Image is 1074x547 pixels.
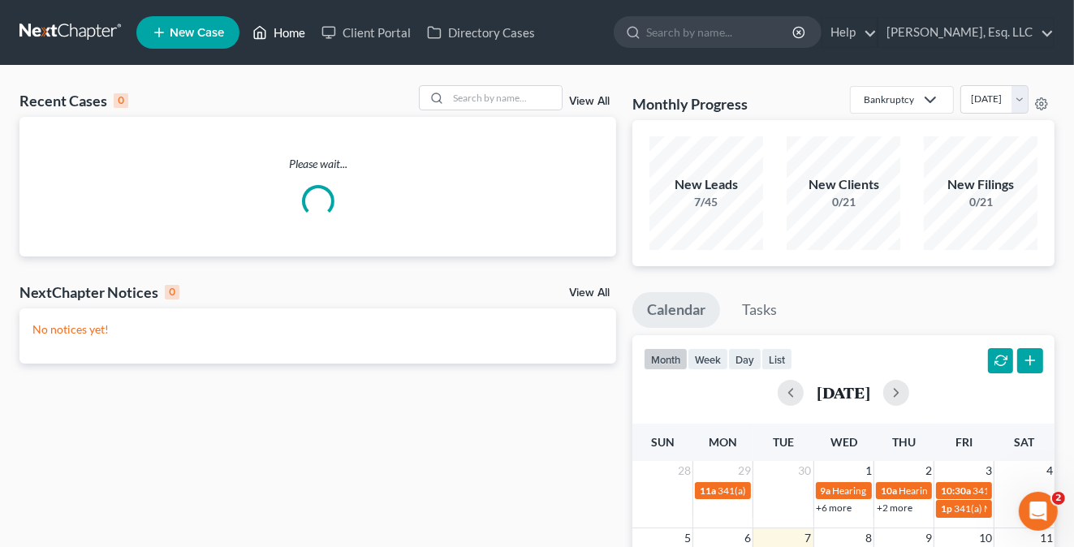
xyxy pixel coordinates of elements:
[1014,435,1034,449] span: Sat
[878,18,1054,47] a: [PERSON_NAME], Esq. LLC
[1019,492,1058,531] iframe: Intercom live chat
[787,194,900,210] div: 0/21
[924,175,1037,194] div: New Filings
[797,461,813,480] span: 30
[649,175,763,194] div: New Leads
[773,435,794,449] span: Tue
[899,485,1025,497] span: Hearing for [PERSON_NAME]
[32,321,603,338] p: No notices yet!
[955,435,973,449] span: Fri
[569,287,610,299] a: View All
[787,175,900,194] div: New Clients
[19,91,128,110] div: Recent Cases
[448,86,562,110] input: Search by name...
[114,93,128,108] div: 0
[651,435,675,449] span: Sun
[313,18,419,47] a: Client Portal
[833,485,960,497] span: Hearing for [PERSON_NAME]
[864,461,873,480] span: 1
[688,348,728,370] button: week
[649,194,763,210] div: 7/45
[877,502,912,514] a: +2 more
[569,96,610,107] a: View All
[419,18,543,47] a: Directory Cases
[821,485,831,497] span: 9a
[924,461,934,480] span: 2
[170,27,224,39] span: New Case
[864,93,914,106] div: Bankruptcy
[1052,492,1065,505] span: 2
[728,348,761,370] button: day
[924,194,1037,210] div: 0/21
[817,384,870,401] h2: [DATE]
[830,435,857,449] span: Wed
[941,502,952,515] span: 1p
[881,485,897,497] span: 10a
[632,94,748,114] h3: Monthly Progress
[676,461,692,480] span: 28
[727,292,791,328] a: Tasks
[761,348,792,370] button: list
[644,348,688,370] button: month
[19,156,616,172] p: Please wait...
[822,18,877,47] a: Help
[709,435,737,449] span: Mon
[700,485,716,497] span: 11a
[244,18,313,47] a: Home
[817,502,852,514] a: +6 more
[646,17,795,47] input: Search by name...
[165,285,179,299] div: 0
[736,461,753,480] span: 29
[892,435,916,449] span: Thu
[718,485,874,497] span: 341(a) meeting for [PERSON_NAME]
[632,292,720,328] a: Calendar
[19,282,179,302] div: NextChapter Notices
[1045,461,1055,480] span: 4
[984,461,994,480] span: 3
[941,485,971,497] span: 10:30a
